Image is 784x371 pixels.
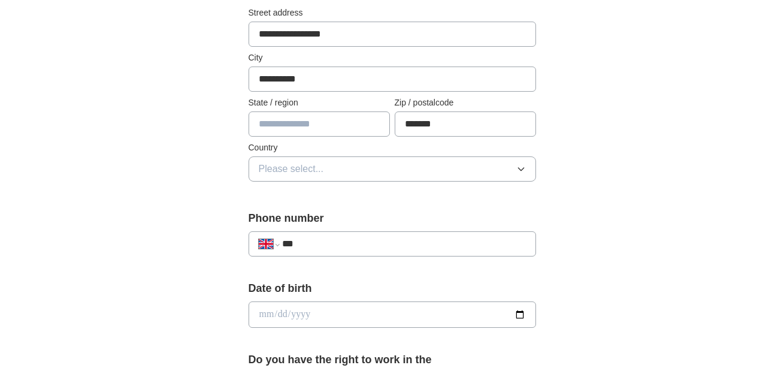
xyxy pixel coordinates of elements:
label: State / region [249,96,390,109]
label: Phone number [249,210,536,227]
label: Country [249,141,536,154]
label: Street address [249,7,536,19]
label: Zip / postalcode [395,96,536,109]
span: Please select... [259,162,324,176]
label: Date of birth [249,280,536,297]
label: City [249,52,536,64]
button: Please select... [249,156,536,182]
